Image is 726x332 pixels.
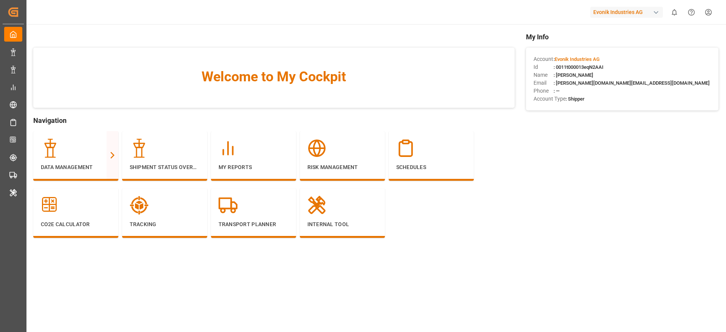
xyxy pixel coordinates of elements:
[307,163,377,171] p: Risk Management
[534,79,554,87] span: Email
[396,163,466,171] p: Schedules
[566,96,585,102] span: : Shipper
[534,71,554,79] span: Name
[534,95,566,103] span: Account Type
[130,163,200,171] p: Shipment Status Overview
[219,220,289,228] p: Transport Planner
[554,80,710,86] span: : [PERSON_NAME][DOMAIN_NAME][EMAIL_ADDRESS][DOMAIN_NAME]
[307,220,377,228] p: Internal Tool
[219,163,289,171] p: My Reports
[554,88,560,94] span: : —
[534,63,554,71] span: Id
[526,32,718,42] span: My Info
[534,87,554,95] span: Phone
[666,4,683,21] button: show 0 new notifications
[554,56,600,62] span: :
[590,5,666,19] button: Evonik Industries AG
[33,115,515,126] span: Navigation
[590,7,663,18] div: Evonik Industries AG
[130,220,200,228] p: Tracking
[554,64,603,70] span: : 0011t000013eqN2AAI
[48,67,500,87] span: Welcome to My Cockpit
[534,55,554,63] span: Account
[41,163,111,171] p: Data Management
[683,4,700,21] button: Help Center
[554,72,593,78] span: : [PERSON_NAME]
[555,56,600,62] span: Evonik Industries AG
[41,220,111,228] p: CO2e Calculator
